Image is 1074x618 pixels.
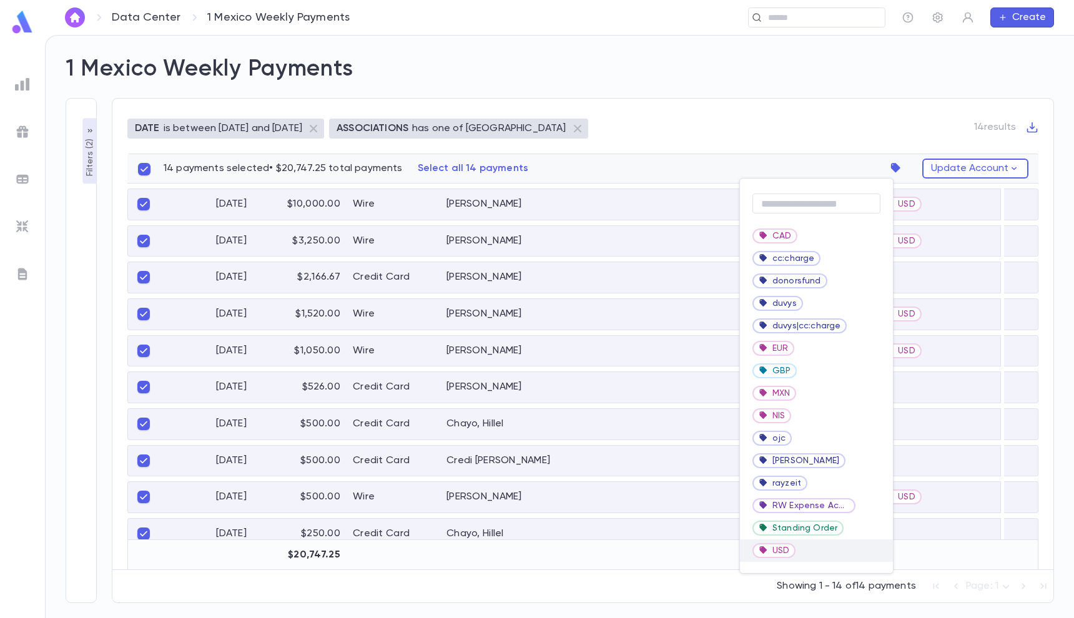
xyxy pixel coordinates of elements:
span: rayzeit [772,478,801,488]
span: duvys [772,298,797,308]
span: donorsfund [772,276,821,286]
span: GBP [772,366,791,376]
span: duvys|cc:charge [772,321,840,331]
div: rayzeit [752,476,807,491]
div: Standing Order [752,521,844,536]
div: [PERSON_NAME] [752,453,845,468]
div: EUR [752,341,794,356]
div: CAD [752,228,797,243]
span: USD [772,546,789,556]
span: RW Expense Account [772,501,849,511]
div: ojc [752,431,792,446]
div: duvys|cc:charge [752,318,847,333]
span: CAD [772,231,791,241]
span: cc:charge [772,253,814,263]
span: Standing Order [772,523,837,533]
div: cc:charge [752,251,820,266]
span: EUR [772,343,788,353]
div: duvys [752,296,803,311]
div: MXN [752,386,796,401]
span: [PERSON_NAME] [772,456,839,466]
div: GBP [752,363,797,378]
div: NIS [752,408,791,423]
span: NIS [772,411,785,421]
span: MXN [772,388,790,398]
div: donorsfund [752,273,827,288]
div: RW Expense Account [752,498,855,513]
span: ojc [772,433,786,443]
div: USD [752,543,796,558]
